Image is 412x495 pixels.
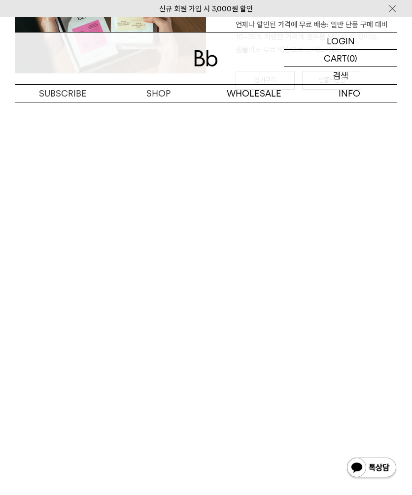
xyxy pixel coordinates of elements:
a: SUBSCRIBE [15,85,110,102]
a: LOGIN [284,33,397,50]
img: 카카오톡 채널 1:1 채팅 버튼 [346,457,397,480]
img: 로고 [194,50,218,66]
a: SHOP [110,85,206,102]
a: CART (0) [284,50,397,67]
p: LOGIN [327,33,355,49]
p: (0) [347,50,357,66]
a: 신규 회원 가입 시 3,000원 할인 [159,4,253,13]
p: CART [324,50,347,66]
p: INFO [302,85,397,102]
p: 검색 [333,67,348,84]
p: WHOLESALE [206,85,302,102]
